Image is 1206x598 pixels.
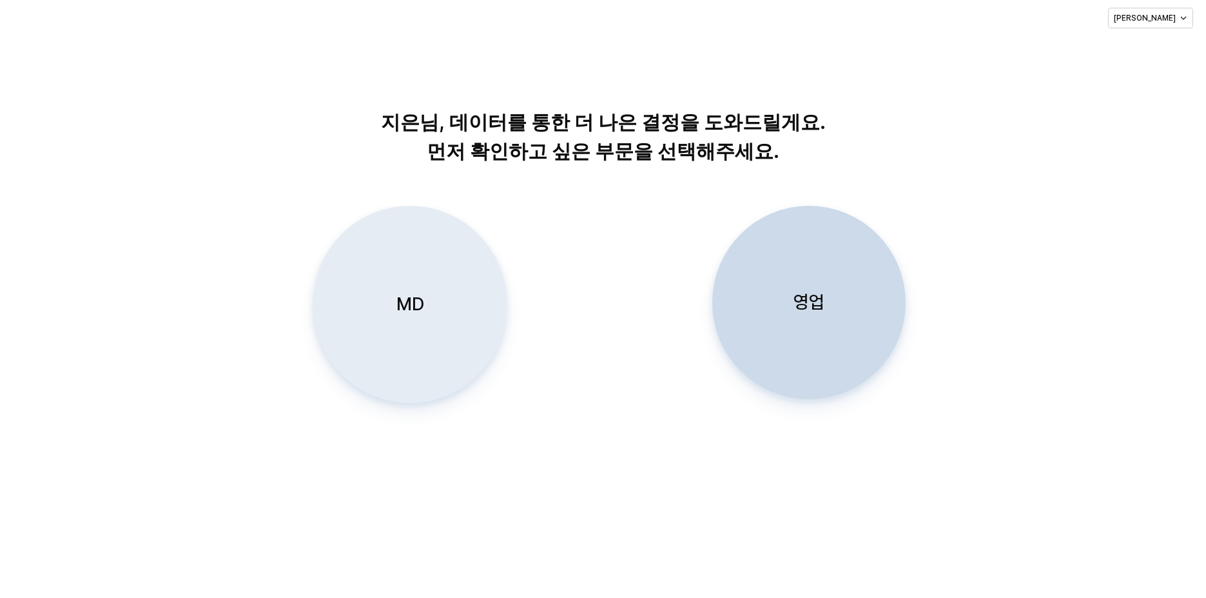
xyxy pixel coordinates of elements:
p: 지은님, 데이터를 통한 더 나은 결정을 도와드릴게요. 먼저 확인하고 싶은 부문을 선택해주세요. [274,108,932,166]
p: MD [396,292,423,316]
p: [PERSON_NAME] [1114,13,1176,23]
p: 영업 [793,290,824,314]
button: 영업 [712,206,906,399]
button: MD [313,206,507,403]
button: [PERSON_NAME] [1108,8,1193,28]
